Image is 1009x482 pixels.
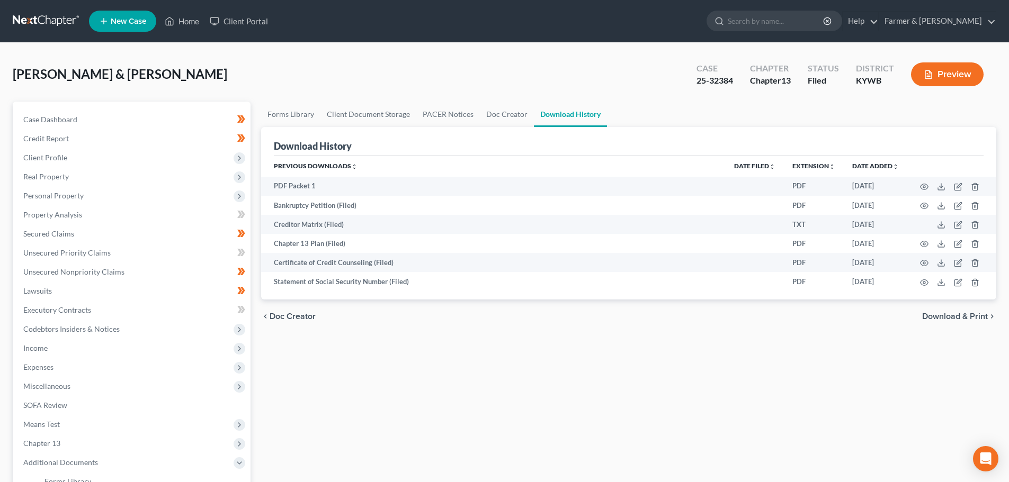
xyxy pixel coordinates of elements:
[416,102,480,127] a: PACER Notices
[15,301,251,320] a: Executory Contracts
[697,75,733,87] div: 25-32384
[274,162,358,170] a: Previous Downloadsunfold_more
[23,286,52,295] span: Lawsuits
[922,312,988,321] span: Download & Print
[784,253,844,272] td: PDF
[23,401,67,410] span: SOFA Review
[261,234,726,253] td: Chapter 13 Plan (Filed)
[15,129,251,148] a: Credit Report
[784,234,844,253] td: PDF
[23,210,82,219] span: Property Analysis
[23,362,53,371] span: Expenses
[261,312,270,321] i: chevron_left
[23,420,60,429] span: Means Test
[781,75,791,85] span: 13
[15,262,251,281] a: Unsecured Nonpriority Claims
[843,12,878,31] a: Help
[23,134,69,143] span: Credit Report
[844,272,907,291] td: [DATE]
[261,196,726,215] td: Bankruptcy Petition (Filed)
[911,62,984,86] button: Preview
[15,110,251,129] a: Case Dashboard
[351,163,358,170] i: unfold_more
[23,115,77,124] span: Case Dashboard
[808,62,839,75] div: Status
[23,305,91,314] span: Executory Contracts
[852,162,899,170] a: Date addedunfold_more
[808,75,839,87] div: Filed
[261,272,726,291] td: Statement of Social Security Number (Filed)
[23,191,84,200] span: Personal Property
[769,163,775,170] i: unfold_more
[829,163,835,170] i: unfold_more
[784,272,844,291] td: PDF
[261,215,726,234] td: Creditor Matrix (Filed)
[13,66,227,81] span: [PERSON_NAME] & [PERSON_NAME]
[856,75,894,87] div: KYWB
[23,153,67,162] span: Client Profile
[23,172,69,181] span: Real Property
[844,196,907,215] td: [DATE]
[270,312,316,321] span: Doc Creator
[922,312,996,321] button: Download & Print chevron_right
[734,162,775,170] a: Date Filedunfold_more
[750,75,791,87] div: Chapter
[15,396,251,415] a: SOFA Review
[159,12,204,31] a: Home
[23,324,120,333] span: Codebtors Insiders & Notices
[23,267,124,276] span: Unsecured Nonpriority Claims
[988,312,996,321] i: chevron_right
[697,62,733,75] div: Case
[274,140,352,152] div: Download History
[261,312,316,321] button: chevron_left Doc Creator
[750,62,791,75] div: Chapter
[23,458,98,467] span: Additional Documents
[784,177,844,196] td: PDF
[23,439,60,448] span: Chapter 13
[23,381,70,390] span: Miscellaneous
[15,243,251,262] a: Unsecured Priority Claims
[844,215,907,234] td: [DATE]
[261,102,320,127] a: Forms Library
[15,205,251,224] a: Property Analysis
[320,102,416,127] a: Client Document Storage
[261,156,996,291] div: Previous Downloads
[784,196,844,215] td: PDF
[261,177,726,196] td: PDF Packet 1
[844,253,907,272] td: [DATE]
[261,253,726,272] td: Certificate of Credit Counseling (Filed)
[728,11,825,31] input: Search by name...
[792,162,835,170] a: Extensionunfold_more
[23,343,48,352] span: Income
[23,229,74,238] span: Secured Claims
[973,446,998,471] div: Open Intercom Messenger
[844,234,907,253] td: [DATE]
[534,102,607,127] a: Download History
[879,12,996,31] a: Farmer & [PERSON_NAME]
[23,248,111,257] span: Unsecured Priority Claims
[892,163,899,170] i: unfold_more
[844,177,907,196] td: [DATE]
[111,17,146,25] span: New Case
[856,62,894,75] div: District
[480,102,534,127] a: Doc Creator
[15,224,251,243] a: Secured Claims
[204,12,273,31] a: Client Portal
[15,281,251,301] a: Lawsuits
[784,215,844,234] td: TXT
